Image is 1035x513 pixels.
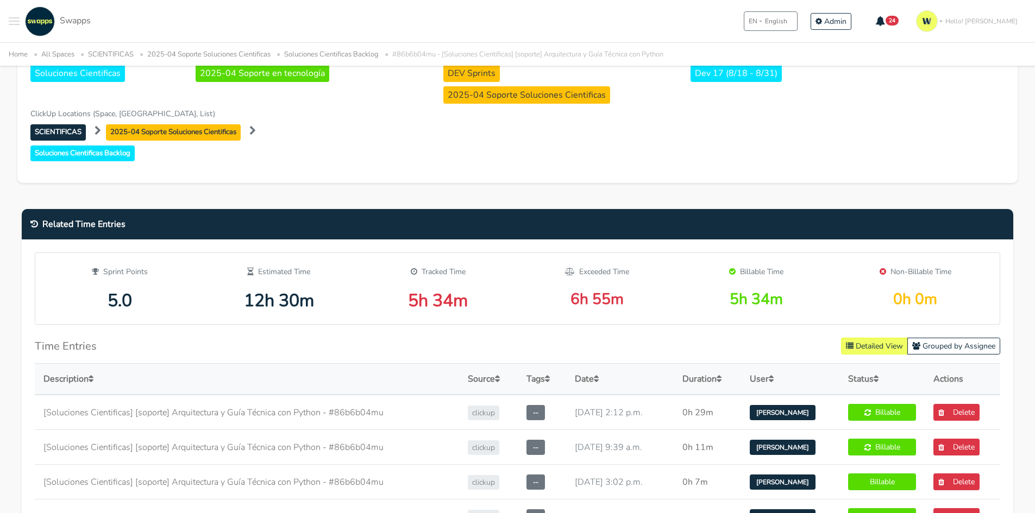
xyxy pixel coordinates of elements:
div: Non-Billable Time [844,266,987,277]
div: 5.0 [48,290,191,311]
span: 2025-04 Soporte Soluciones Cientificas [443,86,610,104]
a: Delete [933,473,980,490]
a: Hello! [PERSON_NAME] [912,6,1026,36]
td: [Soluciones Cientificas] [soporte] Arquitectura y Guía Técnica con Python - #86b6b04mu [35,430,459,465]
a: Admin [811,13,851,30]
span: Dev 17 (8/18 - 8/31) [691,65,782,82]
th: User [741,364,840,395]
span: Soluciones Cientificas Backlog [30,145,135,161]
span: Admin [824,16,846,27]
a: 2025-04 Soporte en tecnología [196,66,334,79]
span: [PERSON_NAME] [750,440,816,455]
button: 24 [869,12,906,30]
span: 24 [886,16,899,26]
th: Duration [674,364,741,395]
span: clickup [468,406,499,420]
td: 0h 11m [674,430,741,465]
span: English [765,16,787,26]
div: 5h 34m [367,290,510,311]
div: ClickUp Locations (Space, [GEOGRAPHIC_DATA], List) [30,108,344,119]
img: swapps-linkedin-v2.jpg [25,7,55,36]
a: DEV Sprints [443,66,504,79]
a: Delete [933,439,980,455]
button: Grouped by Assignee [907,338,1000,354]
span: 2025-04 Soporte Soluciones Cientificas [106,124,241,140]
th: Tags [518,364,566,395]
th: Actions [925,364,1000,395]
button: ENEnglish [744,11,798,31]
a: Swapps [22,7,91,36]
th: Status [839,364,925,395]
h5: Time Entries [35,340,97,353]
th: Description [35,364,459,395]
button: Detailed View [841,338,908,354]
span: Swapps [60,15,91,27]
div: Billable Time [685,266,827,277]
div: Sprint Points [48,266,191,277]
div: Related Time Entries [22,209,1013,239]
a: Billable [848,473,916,490]
a: 2025-04 Soporte Soluciones Cientificas [106,124,247,137]
a: Home [9,49,28,59]
span: clickup [468,475,499,490]
a: All Spaces [41,49,74,59]
span: -- [526,405,545,420]
a: Delete [933,404,980,421]
td: [DATE] 2:12 p.m. [566,395,674,430]
span: -- [526,440,545,455]
a: SCIENTIFICAS [88,49,134,59]
span: -- [526,474,545,490]
a: Dev 17 (8/18 - 8/31) [691,66,786,79]
a: SCIENTIFICAS [30,124,92,137]
span: [PERSON_NAME] [750,474,816,490]
th: Date [566,364,674,395]
img: isotipo-3-3e143c57.png [916,10,938,32]
span: clickup [468,440,499,455]
td: [Soluciones Cientificas] [soporte] Arquitectura y Guía Técnica con Python - #86b6b04mu [35,395,459,430]
td: [DATE] 9:39 a.m. [566,430,674,465]
li: #86b6b04mu - [Soluciones Cientificas] [soporte] Arquitectura y Guía Técnica con Python [381,48,663,61]
span: DEV Sprints [443,65,500,82]
a: Billable [848,404,916,421]
td: 0h 7m [674,465,741,499]
span: 2025-04 Soporte en tecnología [196,65,329,82]
a: Soluciones Cientificas [30,66,129,79]
div: 0h 0m [844,290,987,309]
a: Billable [848,439,916,455]
div: Exceeded Time [525,266,668,277]
span: Hello! [PERSON_NAME] [945,16,1018,26]
div: 6h 55m [525,290,668,309]
th: Source [459,364,518,395]
span: SCIENTIFICAS [30,124,86,140]
td: [Soluciones Cientificas] [soporte] Arquitectura y Guía Técnica con Python - #86b6b04mu [35,465,459,499]
button: Toggle navigation menu [9,7,20,36]
a: 2025-04 Soporte Soluciones Cientificas [443,88,614,101]
div: 5h 34m [685,290,827,309]
span: Soluciones Cientificas [30,65,125,82]
span: [PERSON_NAME] [750,405,816,420]
td: [DATE] 3:02 p.m. [566,465,674,499]
div: 12h 30m [208,290,350,311]
a: Soluciones Cientificas Backlog [30,145,139,159]
div: Tracked Time [367,266,510,277]
a: 2025-04 Soporte Soluciones Cientificas [147,49,271,59]
a: Soluciones Cientificas Backlog [284,49,379,59]
div: Estimated Time [208,266,350,277]
td: 0h 29m [674,395,741,430]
